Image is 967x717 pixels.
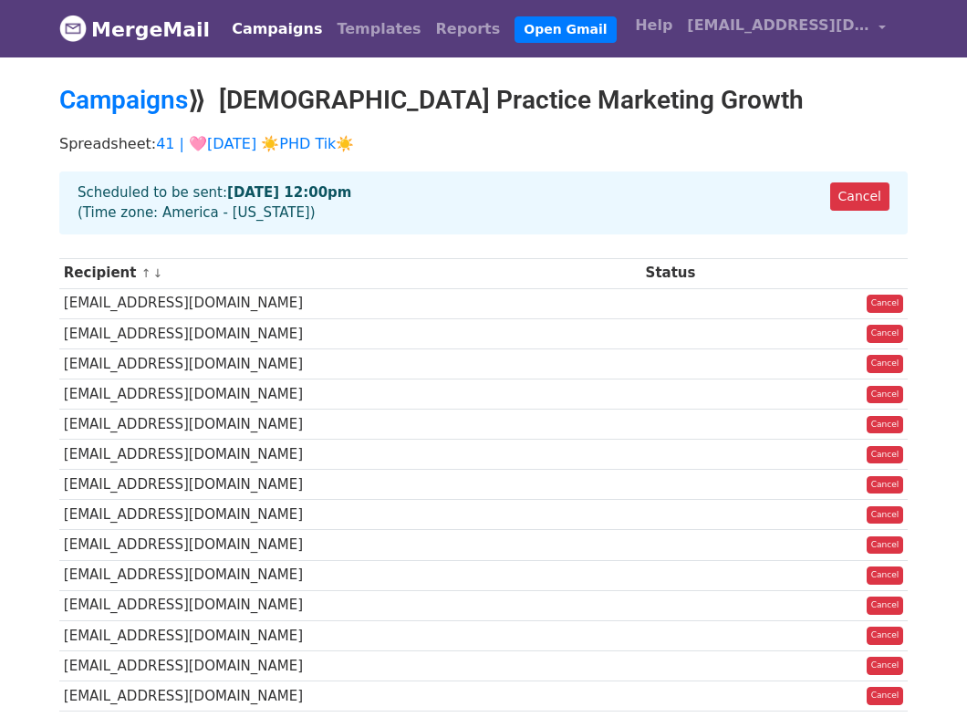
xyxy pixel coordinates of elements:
td: [EMAIL_ADDRESS][DOMAIN_NAME] [59,620,641,650]
p: Spreadsheet: [59,134,908,153]
a: Templates [329,11,428,47]
td: [EMAIL_ADDRESS][DOMAIN_NAME] [59,348,641,379]
td: [EMAIL_ADDRESS][DOMAIN_NAME] [59,650,641,681]
td: [EMAIL_ADDRESS][DOMAIN_NAME] [59,440,641,470]
a: Cancel [830,182,889,211]
td: [EMAIL_ADDRESS][DOMAIN_NAME] [59,590,641,620]
a: Open Gmail [515,16,616,43]
a: Cancel [867,446,904,464]
div: Scheduled to be sent: (Time zone: America - [US_STATE]) [59,171,908,234]
a: Cancel [867,295,904,313]
a: Cancel [867,476,904,494]
a: Cancel [867,687,904,705]
a: Cancel [867,386,904,404]
td: [EMAIL_ADDRESS][DOMAIN_NAME] [59,530,641,560]
td: [EMAIL_ADDRESS][DOMAIN_NAME] [59,681,641,711]
td: [EMAIL_ADDRESS][DOMAIN_NAME] [59,560,641,590]
td: [EMAIL_ADDRESS][DOMAIN_NAME] [59,288,641,318]
img: MergeMail logo [59,15,87,42]
h2: ⟫ [DEMOGRAPHIC_DATA] Practice Marketing Growth [59,85,908,116]
a: Cancel [867,536,904,555]
a: 41 | 🩷[DATE] ☀️PHD Tik☀️ [156,135,354,152]
a: Cancel [867,355,904,373]
strong: [DATE] 12:00pm [227,184,351,201]
a: MergeMail [59,10,210,48]
td: [EMAIL_ADDRESS][DOMAIN_NAME] [59,318,641,348]
a: Help [628,7,680,44]
a: Reports [429,11,508,47]
span: [EMAIL_ADDRESS][DOMAIN_NAME] [687,15,869,36]
a: Cancel [867,506,904,525]
a: [EMAIL_ADDRESS][DOMAIN_NAME] [680,7,893,50]
th: Status [641,258,779,288]
a: ↓ [152,266,162,280]
th: Recipient [59,258,641,288]
a: Cancel [867,657,904,675]
a: Cancel [867,566,904,585]
td: [EMAIL_ADDRESS][DOMAIN_NAME] [59,379,641,409]
a: Campaigns [224,11,329,47]
a: Campaigns [59,85,188,115]
a: Cancel [867,325,904,343]
a: Cancel [867,627,904,645]
td: [EMAIL_ADDRESS][DOMAIN_NAME] [59,500,641,530]
a: Cancel [867,597,904,615]
a: Cancel [867,416,904,434]
td: [EMAIL_ADDRESS][DOMAIN_NAME] [59,470,641,500]
a: ↑ [141,266,151,280]
td: [EMAIL_ADDRESS][DOMAIN_NAME] [59,410,641,440]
